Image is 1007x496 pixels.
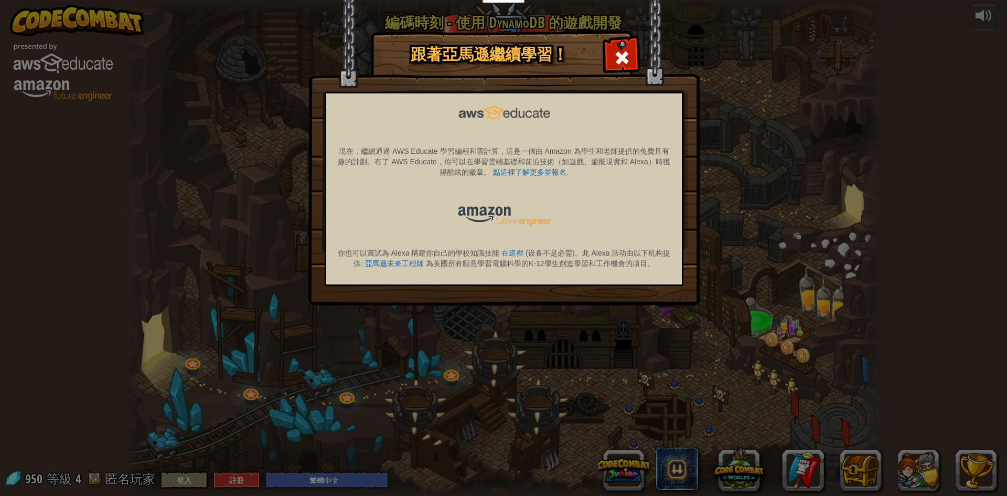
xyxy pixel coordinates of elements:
[566,168,569,176] span: .
[338,147,670,176] span: 現在，繼續通過 AWS Educate 學習編程和雲計算，這是一個由 Amazon 為學生和老師提供的免費且有趣的計劃。有了 AWS Educate，你可以在學習雲端基礎和前沿技術（如遊戲、虛擬...
[353,249,670,268] span: (设备不是必需)。此 Alexa 活动由以下机构提供:
[426,259,655,268] span: 為美國所有願意學習電腦科學的K-12學生創造學習和工作機會的項目。
[456,104,553,124] img: aws-educate-logo.png
[365,259,424,268] a: 亞馬遜未來工程師
[338,249,500,257] span: 你也可以嘗試為 Alexa 構建你自己的學校知識技能
[382,45,597,62] h1: 跟著亞馬遜繼續學習！
[456,204,553,226] img: future-engineer-logo.png
[501,249,523,257] a: 在這裡
[493,168,566,176] a: 點這裡了解更多並報名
